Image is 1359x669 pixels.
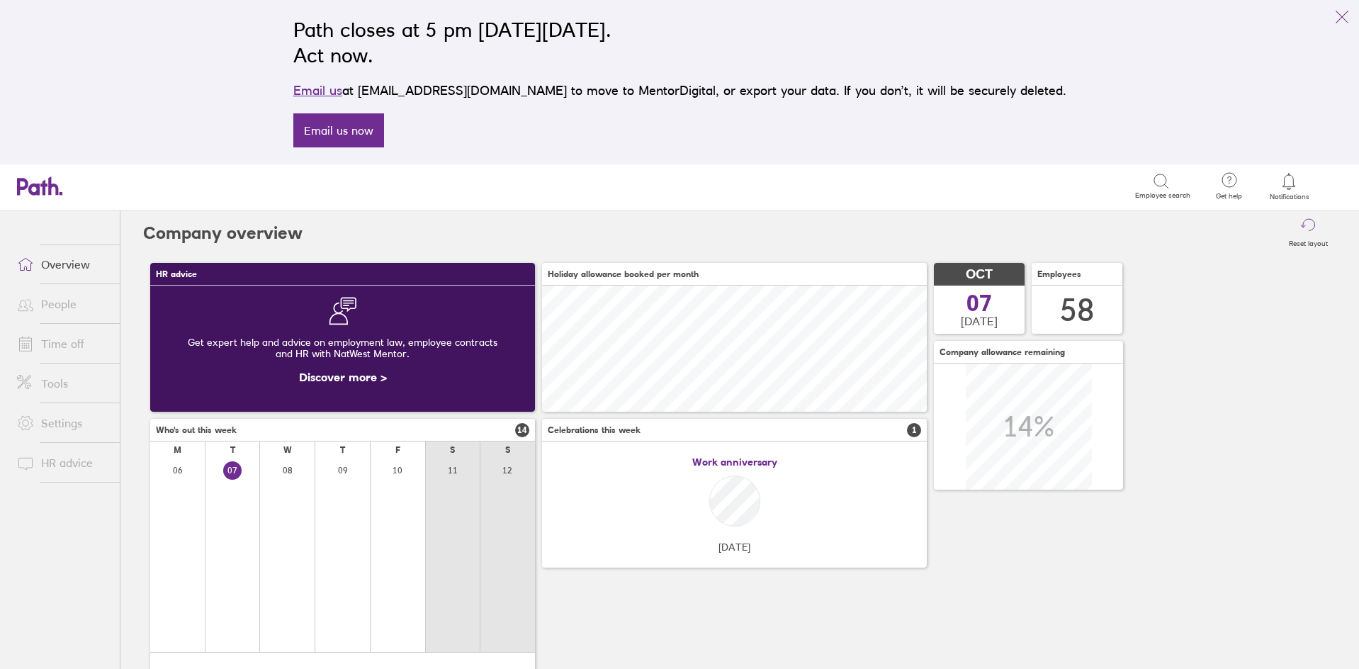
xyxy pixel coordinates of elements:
[6,290,120,318] a: People
[515,423,529,437] span: 14
[505,445,510,455] div: S
[718,541,750,553] span: [DATE]
[6,409,120,437] a: Settings
[230,445,235,455] div: T
[548,425,641,435] span: Celebrations this week
[162,325,524,371] div: Get expert help and advice on employment law, employee contracts and HR with NatWest Mentor.
[548,269,699,279] span: Holiday allowance booked per month
[1060,292,1094,328] div: 58
[293,83,342,98] a: Email us
[966,292,992,315] span: 07
[1266,172,1312,201] a: Notifications
[143,210,303,256] h2: Company overview
[6,369,120,398] a: Tools
[692,456,777,468] span: Work anniversary
[961,315,998,327] span: [DATE]
[6,449,120,477] a: HR advice
[293,81,1066,101] p: at [EMAIL_ADDRESS][DOMAIN_NAME] to move to MentorDigital, or export your data. If you don’t, it w...
[6,330,120,358] a: Time off
[1280,210,1336,256] button: Reset layout
[340,445,345,455] div: T
[6,250,120,279] a: Overview
[395,445,400,455] div: F
[159,179,195,192] div: Search
[1135,191,1190,200] span: Employee search
[1206,192,1252,201] span: Get help
[293,17,1066,68] h2: Path closes at 5 pm [DATE][DATE]. Act now.
[174,445,181,455] div: M
[1037,269,1081,279] span: Employees
[293,113,384,147] a: Email us now
[1280,235,1336,248] label: Reset layout
[283,445,292,455] div: W
[156,269,197,279] span: HR advice
[299,370,387,384] a: Discover more >
[940,347,1065,357] span: Company allowance remaining
[907,423,921,437] span: 1
[1266,193,1312,201] span: Notifications
[966,267,993,282] span: OCT
[450,445,455,455] div: S
[156,425,237,435] span: Who's out this week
